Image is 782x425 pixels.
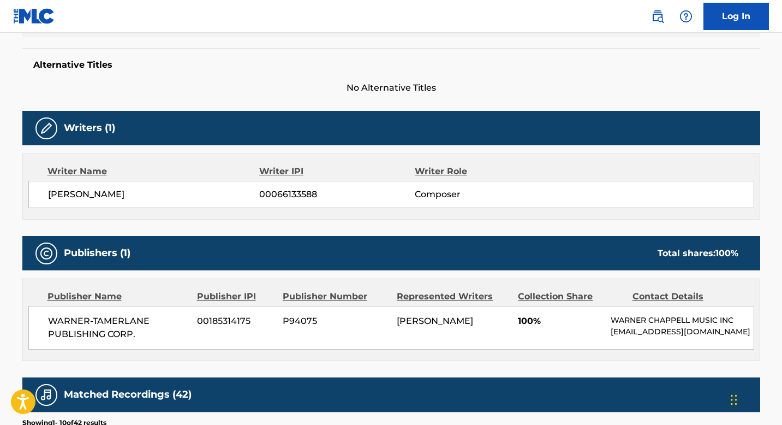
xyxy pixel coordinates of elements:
[518,290,624,303] div: Collection Share
[283,315,389,328] span: P94075
[64,247,130,259] h5: Publishers (1)
[647,5,668,27] a: Public Search
[13,8,55,24] img: MLC Logo
[415,188,556,201] span: Composer
[22,81,760,95] span: No Alternative Titles
[727,373,782,425] iframe: Chat Widget
[64,122,115,134] h5: Writers (1)
[632,290,738,303] div: Contact Details
[415,165,556,178] div: Writer Role
[40,388,53,402] img: Matched Recordings
[48,315,189,341] span: WARNER-TAMERLANE PUBLISHING CORP.
[679,10,693,23] img: help
[33,60,749,70] h5: Alternative Titles
[518,315,602,328] span: 100%
[397,316,473,326] span: [PERSON_NAME]
[40,247,53,260] img: Publishers
[397,290,510,303] div: Represented Writers
[651,10,664,23] img: search
[675,5,697,27] div: Help
[731,383,737,416] div: Drag
[611,326,753,338] p: [EMAIL_ADDRESS][DOMAIN_NAME]
[48,188,260,201] span: [PERSON_NAME]
[47,290,189,303] div: Publisher Name
[283,290,389,303] div: Publisher Number
[259,165,415,178] div: Writer IPI
[703,3,769,30] a: Log In
[259,188,414,201] span: 00066133588
[715,248,738,258] span: 100 %
[64,388,192,401] h5: Matched Recordings (42)
[658,247,738,260] div: Total shares:
[40,122,53,135] img: Writers
[47,165,260,178] div: Writer Name
[611,315,753,326] p: WARNER CHAPPELL MUSIC INC
[197,290,274,303] div: Publisher IPI
[197,315,274,328] span: 00185314175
